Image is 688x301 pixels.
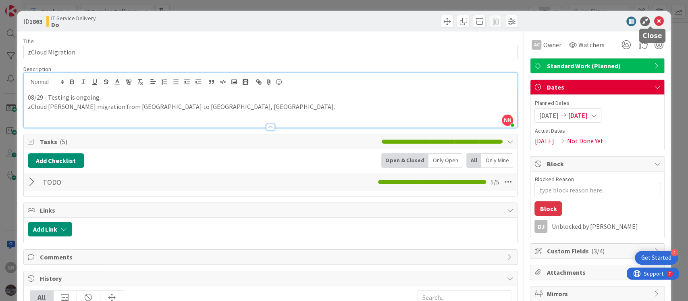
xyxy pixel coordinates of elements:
[40,252,503,262] span: Comments
[490,177,499,187] span: 5 / 5
[42,3,44,10] div: 7
[381,153,428,168] div: Open & Closed
[547,82,650,92] span: Dates
[428,153,462,168] div: Only Open
[534,176,574,183] label: Blocked Reason
[532,40,541,50] div: AC
[591,247,604,255] span: ( 3/4 )
[28,222,72,236] button: Add Link
[28,153,84,168] button: Add Checklist
[534,136,554,146] span: [DATE]
[551,223,660,230] div: Unblocked by [PERSON_NAME]
[29,17,42,25] b: 1863
[51,15,96,21] span: IT Service Delivery
[466,153,481,168] div: All
[23,38,34,45] label: Title
[642,32,662,40] h5: Close
[547,61,650,71] span: Standard Work (Planned)
[534,220,547,233] div: DJ
[534,201,562,216] button: Block
[23,65,51,73] span: Description
[671,249,678,256] div: 4
[578,40,604,50] span: Watchers
[547,246,650,256] span: Custom Fields
[635,251,678,265] div: Open Get Started checklist, remaining modules: 4
[40,175,221,189] input: Add Checklist...
[40,137,378,146] span: Tasks
[534,99,660,107] span: Planned Dates
[60,138,67,146] span: ( 5 )
[543,40,561,50] span: Owner
[23,45,518,59] input: type card name here...
[40,205,503,215] span: Links
[534,127,660,135] span: Actual Dates
[502,115,513,126] span: NN
[547,289,650,299] span: Mirrors
[539,111,558,120] span: [DATE]
[568,111,587,120] span: [DATE]
[567,136,603,146] span: Not Done Yet
[51,21,96,28] b: Do
[641,254,671,262] div: Get Started
[481,153,513,168] div: Only Mine
[23,17,42,26] span: ID
[547,268,650,277] span: Attachments
[17,1,37,11] span: Support
[28,102,513,111] p: zCloud [PERSON_NAME] migration from [GEOGRAPHIC_DATA] to [GEOGRAPHIC_DATA], [GEOGRAPHIC_DATA].
[28,93,513,102] p: 08/29 - Testing is ongoing.
[40,274,503,283] span: History
[547,159,650,169] span: Block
